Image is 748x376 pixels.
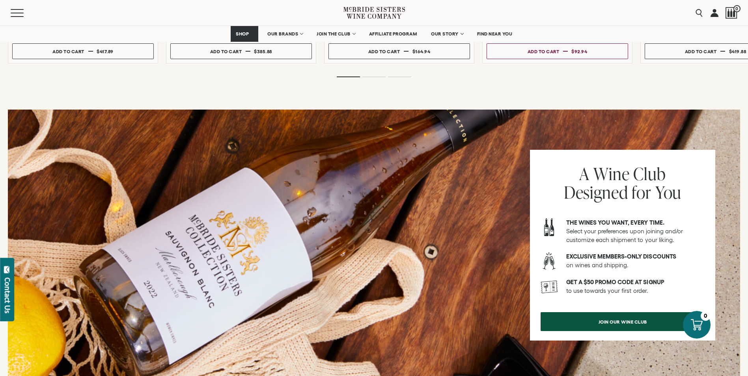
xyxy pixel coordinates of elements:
span: $417.89 [97,49,114,54]
div: Add to cart [52,46,84,57]
span: FIND NEAR YOU [477,31,513,37]
li: Page dot 2 [362,76,386,77]
a: OUR BRANDS [262,26,308,42]
span: for [632,181,651,204]
button: Add to cart $164.94 [328,43,470,59]
div: Add to cart [210,46,242,57]
span: OUR STORY [431,31,459,37]
div: Contact Us [4,277,11,313]
a: JOIN THE CLUB [312,26,360,42]
span: $419.88 [729,49,746,54]
div: Add to cart [368,46,400,57]
div: 0 [701,311,711,321]
button: Add to cart $92.94 [487,43,628,59]
a: OUR STORY [426,26,468,42]
p: Select your preferences upon joining and/or customize each shipment to your liking. [566,218,705,244]
span: JOIN THE CLUB [317,31,351,37]
div: Add to cart [685,46,717,57]
span: $385.88 [254,49,272,54]
p: on wines and shipping. [566,252,705,270]
span: Wine [593,162,629,185]
a: AFFILIATE PROGRAM [364,26,422,42]
div: Add to cart [528,46,560,57]
strong: GET A $50 PROMO CODE AT SIGNUP [566,279,664,285]
li: Page dot 3 [388,76,411,77]
a: Join our wine club [541,312,705,331]
span: A [579,162,589,185]
button: Add to cart $417.89 [12,43,154,59]
p: to use towards your first order. [566,278,705,295]
span: $92.94 [571,49,587,54]
button: Add to cart $385.88 [170,43,312,59]
strong: The wines you want, every time. [566,219,664,226]
span: SHOP [236,31,249,37]
span: Designed [564,181,628,204]
span: OUR BRANDS [267,31,298,37]
strong: Exclusive members-only discounts [566,253,676,260]
span: You [655,181,682,204]
a: SHOP [231,26,258,42]
li: Page dot 1 [337,76,360,77]
button: Mobile Menu Trigger [11,9,39,17]
span: 0 [733,5,741,12]
span: AFFILIATE PROGRAM [369,31,417,37]
span: $164.94 [412,49,431,54]
span: Join our wine club [585,314,661,329]
span: Club [633,162,666,185]
a: FIND NEAR YOU [472,26,518,42]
